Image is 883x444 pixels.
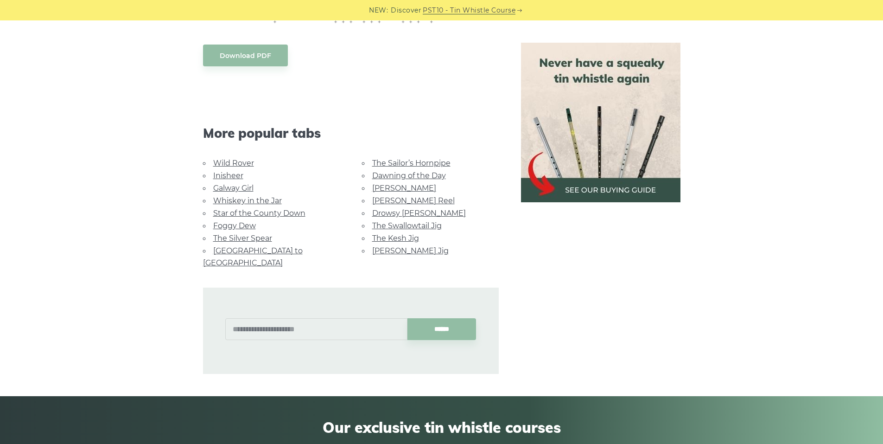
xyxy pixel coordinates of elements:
[203,125,499,141] span: More popular tabs
[372,184,436,193] a: [PERSON_NAME]
[423,5,515,16] a: PST10 - Tin Whistle Course
[521,43,680,202] img: tin whistle buying guide
[213,159,254,167] a: Wild Rover
[213,184,254,193] a: Galway Girl
[372,209,466,218] a: Drowsy [PERSON_NAME]
[372,196,455,205] a: [PERSON_NAME] Reel
[372,246,449,255] a: [PERSON_NAME] Jig
[372,159,451,167] a: The Sailor’s Hornpipe
[372,234,419,243] a: The Kesh Jig
[213,171,243,180] a: Inisheer
[369,5,388,16] span: NEW:
[203,45,288,66] a: Download PDF
[213,196,282,205] a: Whiskey in the Jar
[180,418,703,436] span: Our exclusive tin whistle courses
[213,209,305,218] a: Star of the County Down
[372,171,446,180] a: Dawning of the Day
[372,221,442,230] a: The Swallowtail Jig
[213,221,256,230] a: Foggy Dew
[203,246,303,267] a: [GEOGRAPHIC_DATA] to [GEOGRAPHIC_DATA]
[213,234,272,243] a: The Silver Spear
[391,5,421,16] span: Discover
